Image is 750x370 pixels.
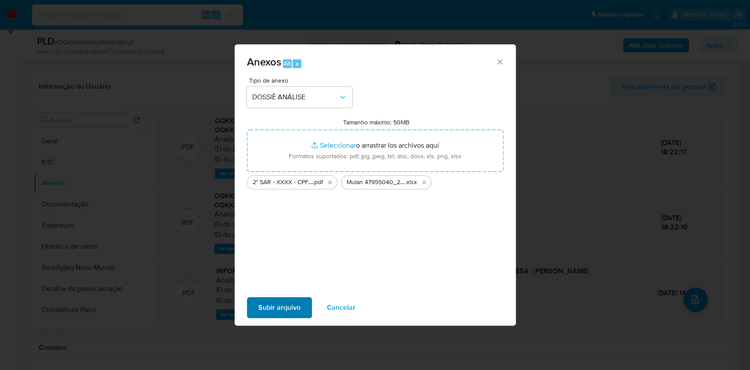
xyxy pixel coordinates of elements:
span: Anexos [247,54,281,69]
span: Alt [284,59,291,68]
span: Mulan 47955040_2025_09_30_14_06_42 [347,178,405,187]
button: Cerrar [496,58,504,65]
span: DOSSIÊ ANÁLISE [252,93,338,102]
span: Cancelar [327,298,355,317]
ul: Archivos seleccionados [247,172,504,189]
span: 2° SAR - XXXX - CPF 22697561854 - [PERSON_NAME] [253,178,313,187]
button: Cancelar [315,297,367,318]
span: Subir arquivo [258,298,301,317]
span: .pdf [313,178,323,187]
button: DOSSIÊ ANÁLISE [247,87,352,108]
span: .xlsx [405,178,417,187]
button: Eliminar Mulan 47955040_2025_09_30_14_06_42.xlsx [419,177,429,188]
label: Tamanho máximo: 50MB [343,118,409,126]
button: Subir arquivo [247,297,312,318]
button: Eliminar 2° SAR - XXXX - CPF 22697561854 - THIAGO VICENTE BERTONI.pdf [325,177,335,188]
span: Tipo de anexo [249,77,355,83]
span: a [296,59,299,68]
